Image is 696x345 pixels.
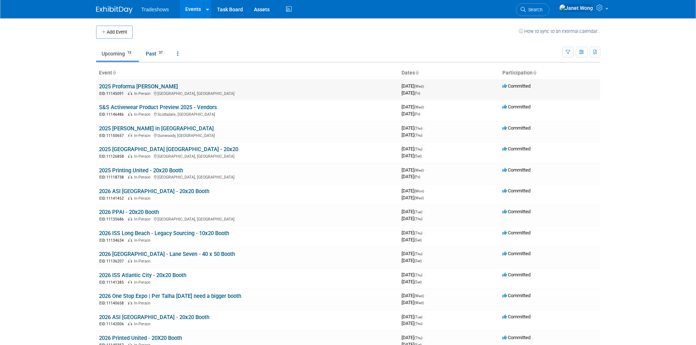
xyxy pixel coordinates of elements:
a: 2026 ASI [GEOGRAPHIC_DATA] - 20x20 Booth [99,314,209,321]
span: [DATE] [402,230,425,235]
span: [DATE] [402,90,420,96]
img: ExhibitDay [96,6,133,14]
span: (Wed) [414,168,424,172]
a: 2026 ISS Atlantic City - 20x20 Booth [99,272,186,279]
span: Committed [502,251,530,256]
span: - [423,272,425,277]
span: In-Person [134,154,153,159]
span: (Wed) [414,196,424,200]
span: - [423,314,425,319]
div: Scottsdale, [GEOGRAPHIC_DATA] [99,111,396,117]
span: 13 [125,50,133,55]
span: [DATE] [402,293,426,298]
span: [DATE] [402,300,424,305]
div: Dunwoody, [GEOGRAPHIC_DATA] [99,132,396,138]
img: In-Person Event [128,301,132,304]
span: - [425,104,426,110]
a: 2025 [PERSON_NAME] in [GEOGRAPHIC_DATA] [99,125,214,132]
span: - [425,167,426,173]
span: - [423,146,425,152]
span: (Wed) [414,105,424,109]
span: In-Person [134,112,153,117]
a: 2025 Proforma [PERSON_NAME] [99,83,178,90]
span: Committed [502,209,530,214]
img: In-Person Event [128,280,132,284]
span: Committed [502,188,530,193]
span: (Thu) [414,126,422,130]
span: (Sat) [414,238,422,242]
a: 2026 [GEOGRAPHIC_DATA] - Lane Seven - 40 x 50 Booth [99,251,235,257]
span: (Thu) [414,133,422,137]
span: [DATE] [402,272,425,277]
span: [DATE] [402,132,422,138]
span: (Thu) [414,273,422,277]
span: In-Person [134,280,153,285]
span: [DATE] [402,104,426,110]
span: EID: 11136207 [99,259,127,263]
span: EID: 11134634 [99,238,127,242]
span: (Sat) [414,154,422,158]
span: [DATE] [402,125,425,131]
span: Committed [502,335,530,340]
div: [GEOGRAPHIC_DATA], [GEOGRAPHIC_DATA] [99,90,396,96]
span: EID: 11126858 [99,154,127,158]
th: Participation [499,67,600,79]
span: EID: 11142006 [99,322,127,326]
span: Committed [502,146,530,152]
span: Committed [502,83,530,89]
a: Sort by Participation Type [533,70,536,76]
span: In-Person [134,196,153,201]
img: In-Person Event [128,196,132,200]
span: (Fri) [414,91,420,95]
a: Search [516,3,549,16]
span: [DATE] [402,251,425,256]
span: Committed [502,314,530,319]
span: (Wed) [414,84,424,88]
span: Tradeshows [141,7,169,12]
div: [GEOGRAPHIC_DATA], [GEOGRAPHIC_DATA] [99,174,396,180]
span: - [425,83,426,89]
a: 2025 Printing United - 20x20 Booth [99,167,183,174]
span: [DATE] [402,314,425,319]
a: How to sync to an external calendar... [519,28,600,34]
a: 2026 Printed United - 20X20 Booth [99,335,182,341]
a: 2025 [GEOGRAPHIC_DATA] [GEOGRAPHIC_DATA] - 20x20 [99,146,238,153]
img: In-Person Event [128,217,132,221]
span: [DATE] [402,195,424,200]
span: - [423,125,425,131]
img: In-Person Event [128,112,132,116]
span: (Fri) [414,112,420,116]
span: [DATE] [402,146,425,152]
span: [DATE] [402,237,422,242]
span: (Tue) [414,315,422,319]
img: Janet Wong [559,4,593,12]
span: EID: 11141452 [99,196,127,200]
span: - [423,335,425,340]
th: Dates [399,67,499,79]
span: In-Person [134,91,153,96]
a: 2026 PPAI - 20x20 Booth [99,209,159,215]
img: In-Person Event [128,133,132,137]
span: EID: 11141385 [99,280,127,284]
span: [DATE] [402,258,422,263]
span: Committed [502,293,530,298]
span: (Thu) [414,217,422,221]
a: 2026 ISS Long Beach - Legacy Sourcing - 10x20 Booth [99,230,229,237]
button: Add Event [96,26,133,39]
span: In-Person [134,238,153,243]
span: - [425,188,426,193]
img: In-Person Event [128,322,132,325]
span: (Mon) [414,189,424,193]
span: (Sat) [414,280,422,284]
span: Committed [502,230,530,235]
span: [DATE] [402,83,426,89]
span: - [423,230,425,235]
span: Search [526,7,543,12]
span: (Tue) [414,210,422,214]
span: (Wed) [414,301,424,305]
span: (Wed) [414,294,424,298]
span: In-Person [134,217,153,222]
img: In-Person Event [128,91,132,95]
span: [DATE] [402,209,425,214]
span: [DATE] [402,153,422,158]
